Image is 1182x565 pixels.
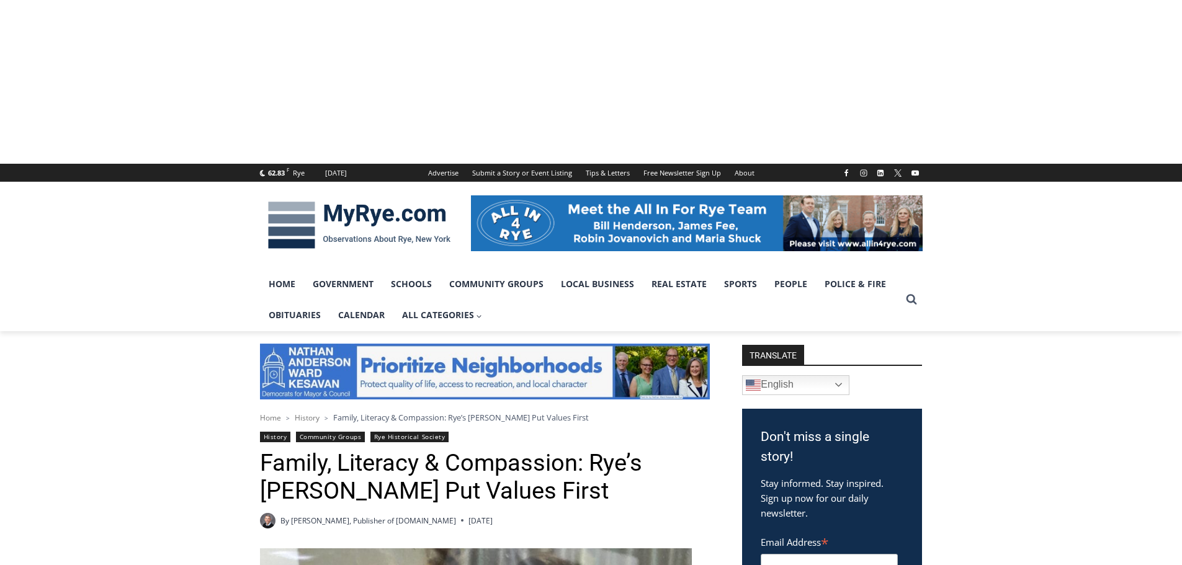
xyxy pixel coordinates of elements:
[260,432,291,442] a: History
[402,308,483,322] span: All Categories
[260,411,710,424] nav: Breadcrumbs
[839,166,854,180] a: Facebook
[728,164,761,182] a: About
[260,269,900,331] nav: Primary Navigation
[304,269,382,300] a: Government
[908,166,923,180] a: YouTube
[382,269,441,300] a: Schools
[280,515,289,527] span: By
[260,193,459,257] img: MyRye.com
[637,164,728,182] a: Free Newsletter Sign Up
[579,164,637,182] a: Tips & Letters
[468,515,493,527] time: [DATE]
[900,288,923,311] button: View Search Form
[260,513,275,528] a: Author image
[291,515,456,526] a: [PERSON_NAME], Publisher of [DOMAIN_NAME]
[296,432,365,442] a: Community Groups
[421,164,465,182] a: Advertise
[325,167,347,179] div: [DATE]
[268,168,285,177] span: 62.83
[293,167,305,179] div: Rye
[742,375,849,395] a: English
[465,164,579,182] a: Submit a Story or Event Listing
[260,412,281,423] a: Home
[761,476,903,520] p: Stay informed. Stay inspired. Sign up now for our daily newsletter.
[552,269,643,300] a: Local Business
[286,414,290,422] span: >
[471,195,923,251] img: All in for Rye
[260,449,710,505] h1: Family, Literacy & Compassion: Rye’s [PERSON_NAME] Put Values First
[393,300,491,331] a: All Categories
[873,166,888,180] a: Linkedin
[715,269,766,300] a: Sports
[260,269,304,300] a: Home
[325,414,328,422] span: >
[761,427,903,466] h3: Don't miss a single story!
[370,432,449,442] a: Rye Historical Society
[890,166,905,180] a: X
[333,412,589,423] span: Family, Literacy & Compassion: Rye’s [PERSON_NAME] Put Values First
[421,164,761,182] nav: Secondary Navigation
[746,378,761,393] img: en
[287,166,289,173] span: F
[742,345,804,365] strong: TRANSLATE
[766,269,816,300] a: People
[856,166,871,180] a: Instagram
[441,269,552,300] a: Community Groups
[761,530,898,552] label: Email Address
[816,269,895,300] a: Police & Fire
[295,412,320,423] a: History
[260,300,329,331] a: Obituaries
[329,300,393,331] a: Calendar
[643,269,715,300] a: Real Estate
